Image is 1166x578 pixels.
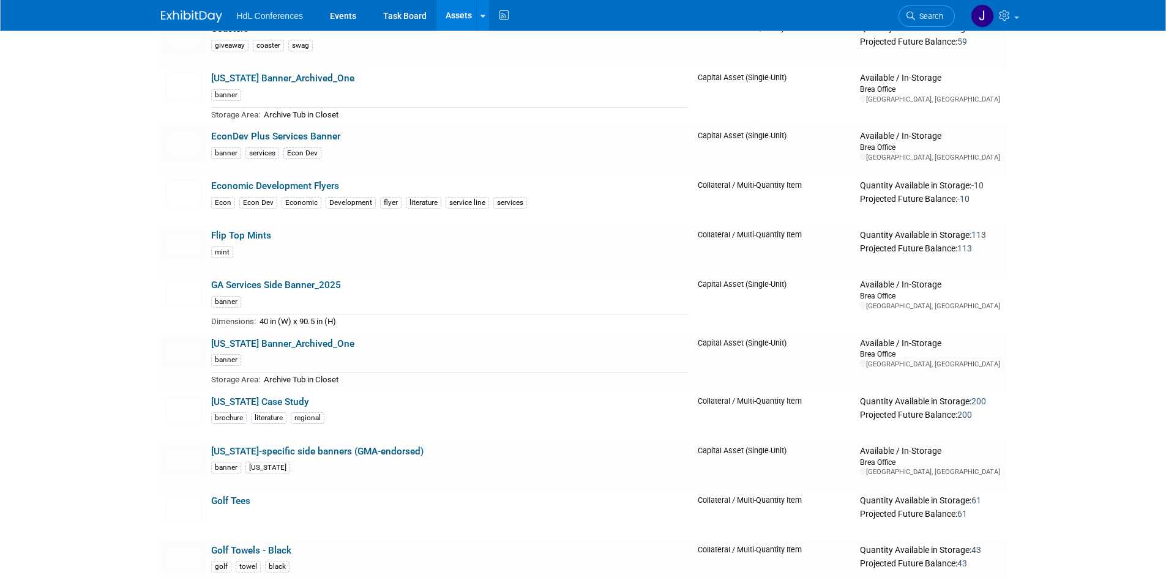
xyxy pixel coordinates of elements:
[860,142,1000,152] div: Brea Office
[211,412,247,424] div: brochure
[282,197,321,209] div: Economic
[860,545,1000,556] div: Quantity Available in Storage:
[260,317,336,326] span: 40 in (W) x 90.5 in (H)
[860,230,1000,241] div: Quantity Available in Storage:
[251,412,286,424] div: literature
[860,302,1000,311] div: [GEOGRAPHIC_DATA], [GEOGRAPHIC_DATA]
[211,89,241,101] div: banner
[211,561,231,572] div: golf
[236,561,261,572] div: towel
[971,396,986,406] span: 200
[260,107,689,121] td: Archive Tub in Closet
[237,11,303,21] span: HdL Conferences
[860,506,1000,520] div: Projected Future Balance:
[693,275,855,333] td: Capital Asset (Single-Unit)
[860,180,1000,191] div: Quantity Available in Storage:
[860,95,1000,104] div: [GEOGRAPHIC_DATA], [GEOGRAPHIC_DATA]
[860,280,1000,291] div: Available / In-Storage
[693,333,855,391] td: Capital Asset (Single-Unit)
[957,37,967,46] span: 59
[860,467,1000,476] div: [GEOGRAPHIC_DATA], [GEOGRAPHIC_DATA]
[211,296,241,308] div: banner
[211,462,241,473] div: banner
[971,230,986,240] span: 113
[693,491,855,540] td: Collateral / Multi-Quantity Item
[971,180,984,190] span: -10
[957,194,970,204] span: -10
[860,396,1000,407] div: Quantity Available in Storage:
[971,495,981,505] span: 61
[253,40,284,51] div: coaster
[380,197,402,209] div: flyer
[211,354,241,366] div: banner
[291,412,324,424] div: regional
[288,40,313,51] div: swag
[211,375,260,384] span: Storage Area:
[899,6,955,27] a: Search
[211,338,354,349] a: [US_STATE] Banner_Archived_One
[860,73,1000,84] div: Available / In-Storage
[957,243,972,253] span: 113
[245,147,279,159] div: services
[860,407,1000,421] div: Projected Future Balance:
[161,10,222,23] img: ExhibitDay
[860,291,1000,301] div: Brea Office
[860,556,1000,569] div: Projected Future Balance:
[693,225,855,275] td: Collateral / Multi-Quantity Item
[326,197,376,209] div: Development
[283,147,321,159] div: Econ Dev
[211,280,341,291] a: GA Services Side Banner_2025
[260,372,689,387] td: Archive Tub in Closet
[860,446,1000,457] div: Available / In-Storage
[693,176,855,225] td: Collateral / Multi-Quantity Item
[860,84,1000,94] div: Brea Office
[211,110,260,119] span: Storage Area:
[211,73,354,84] a: [US_STATE] Banner_Archived_One
[860,338,1000,349] div: Available / In-Storage
[211,197,235,209] div: Econ
[860,457,1000,467] div: Brea Office
[211,246,233,258] div: mint
[915,12,943,21] span: Search
[860,241,1000,254] div: Projected Future Balance:
[693,391,855,441] td: Collateral / Multi-Quantity Item
[239,197,277,209] div: Econ Dev
[693,18,855,68] td: Collateral / Multi-Quantity Item
[211,180,339,191] a: Economic Development Flyers
[406,197,441,209] div: literature
[693,126,855,176] td: Capital Asset (Single-Unit)
[860,153,1000,162] div: [GEOGRAPHIC_DATA], [GEOGRAPHIC_DATA]
[860,360,1000,369] div: [GEOGRAPHIC_DATA], [GEOGRAPHIC_DATA]
[446,197,489,209] div: service line
[211,40,249,51] div: giveaway
[211,545,291,556] a: Golf Towels - Black
[245,462,290,473] div: [US_STATE]
[860,131,1000,142] div: Available / In-Storage
[211,495,250,506] a: Golf Tees
[860,495,1000,506] div: Quantity Available in Storage:
[860,349,1000,359] div: Brea Office
[971,545,981,555] span: 43
[693,441,855,491] td: Capital Asset (Single-Unit)
[211,131,340,142] a: EconDev Plus Services Banner
[957,410,972,420] span: 200
[211,446,424,457] a: [US_STATE]-specific side banners (GMA-endorsed)
[860,191,1000,205] div: Projected Future Balance:
[860,34,1000,48] div: Projected Future Balance:
[957,558,967,568] span: 43
[211,230,271,241] a: Flip Top Mints
[957,509,967,519] span: 61
[265,561,290,572] div: black
[693,68,855,126] td: Capital Asset (Single-Unit)
[211,147,241,159] div: banner
[493,197,527,209] div: services
[211,314,256,328] td: Dimensions:
[971,4,994,28] img: Johnny Nguyen
[211,396,309,407] a: [US_STATE] Case Study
